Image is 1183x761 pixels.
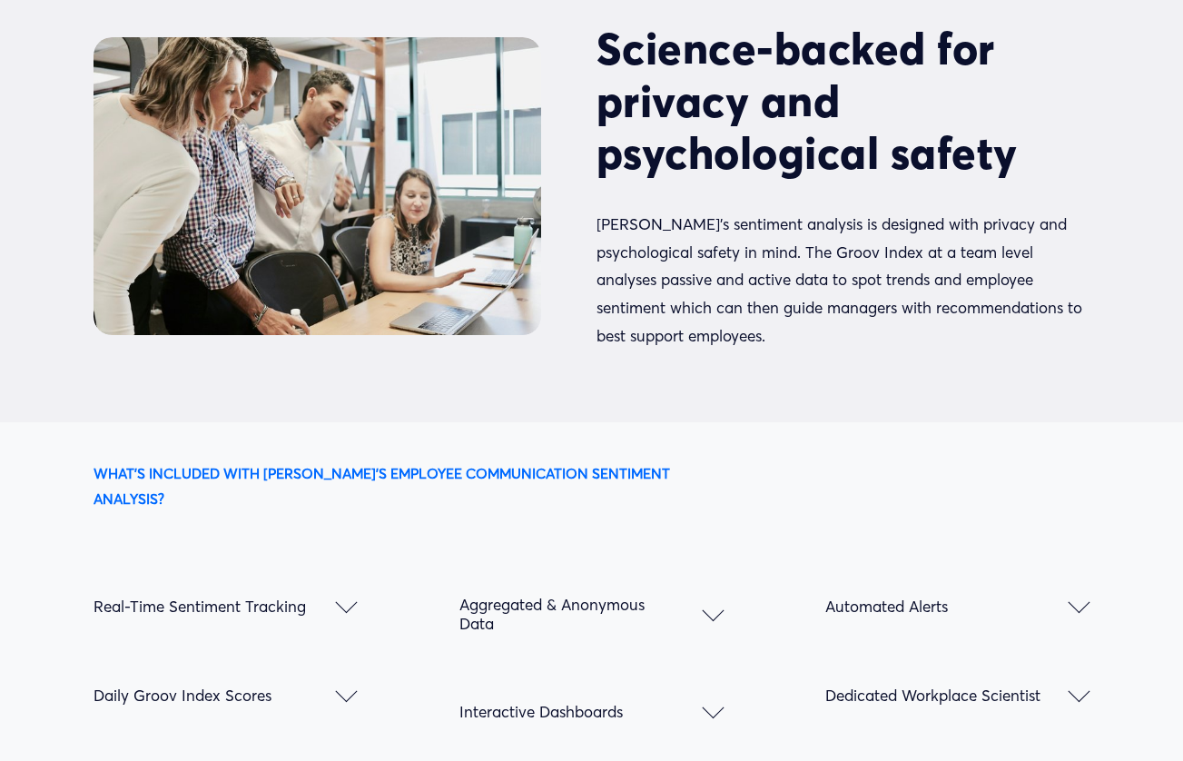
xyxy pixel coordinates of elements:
[825,555,1089,644] button: Automated Alerts
[596,23,1090,180] h2: Science-backed for privacy and psychological safety
[94,555,358,644] button: Real-Time Sentiment Tracking
[459,555,724,660] button: Aggregated & Anonymous Data
[94,686,336,705] span: Daily Groov Index Scores
[459,595,702,633] span: Aggregated & Anonymous Data
[825,644,1089,733] button: Dedicated Workplace Scientist
[459,702,702,721] span: Interactive Dashboards
[825,686,1068,705] span: Dedicated Workplace Scientist
[825,597,1068,616] span: Automated Alerts
[596,211,1090,350] p: [PERSON_NAME]’s sentiment analysis is designed with privacy and psychological safety in mind. The...
[94,644,358,733] button: Daily Groov Index Scores
[94,597,336,616] span: Real-Time Sentiment Tracking
[459,660,724,749] button: Interactive Dashboards
[94,465,674,508] strong: WHAT’S INCLUDED WITH [PERSON_NAME]’S EMPLOYEE COMMUNICATION SENTIMENT ANALYSIS?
